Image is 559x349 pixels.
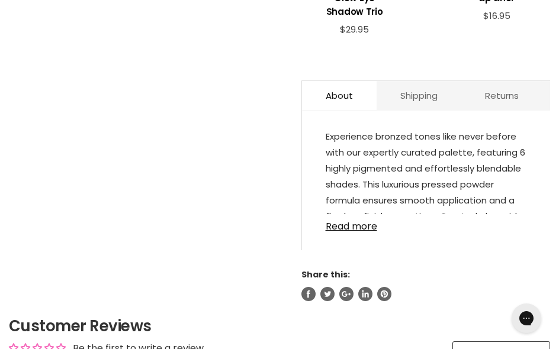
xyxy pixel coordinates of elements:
[506,299,547,337] iframe: Gorgias live chat messenger
[483,9,510,22] span: $16.95
[326,214,526,232] a: Read more
[340,23,369,35] span: $29.95
[326,128,526,306] p: Experience bronzed tones like never before with our expertly curated palette, featuring 6 highly ...
[461,81,542,110] a: Returns
[377,81,461,110] a: Shipping
[302,81,377,110] a: About
[301,269,550,301] aside: Share this:
[9,315,550,337] h2: Customer Reviews
[301,269,350,280] span: Share this:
